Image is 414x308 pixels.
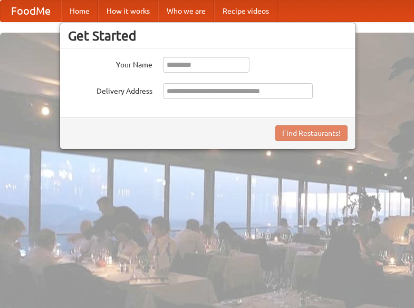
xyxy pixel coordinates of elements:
[68,83,152,96] label: Delivery Address
[68,57,152,70] label: Your Name
[1,1,61,22] a: FoodMe
[68,28,348,44] h3: Get Started
[275,125,348,141] button: Find Restaurants!
[158,1,214,22] a: Who we are
[214,1,277,22] a: Recipe videos
[61,1,98,22] a: Home
[98,1,158,22] a: How it works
